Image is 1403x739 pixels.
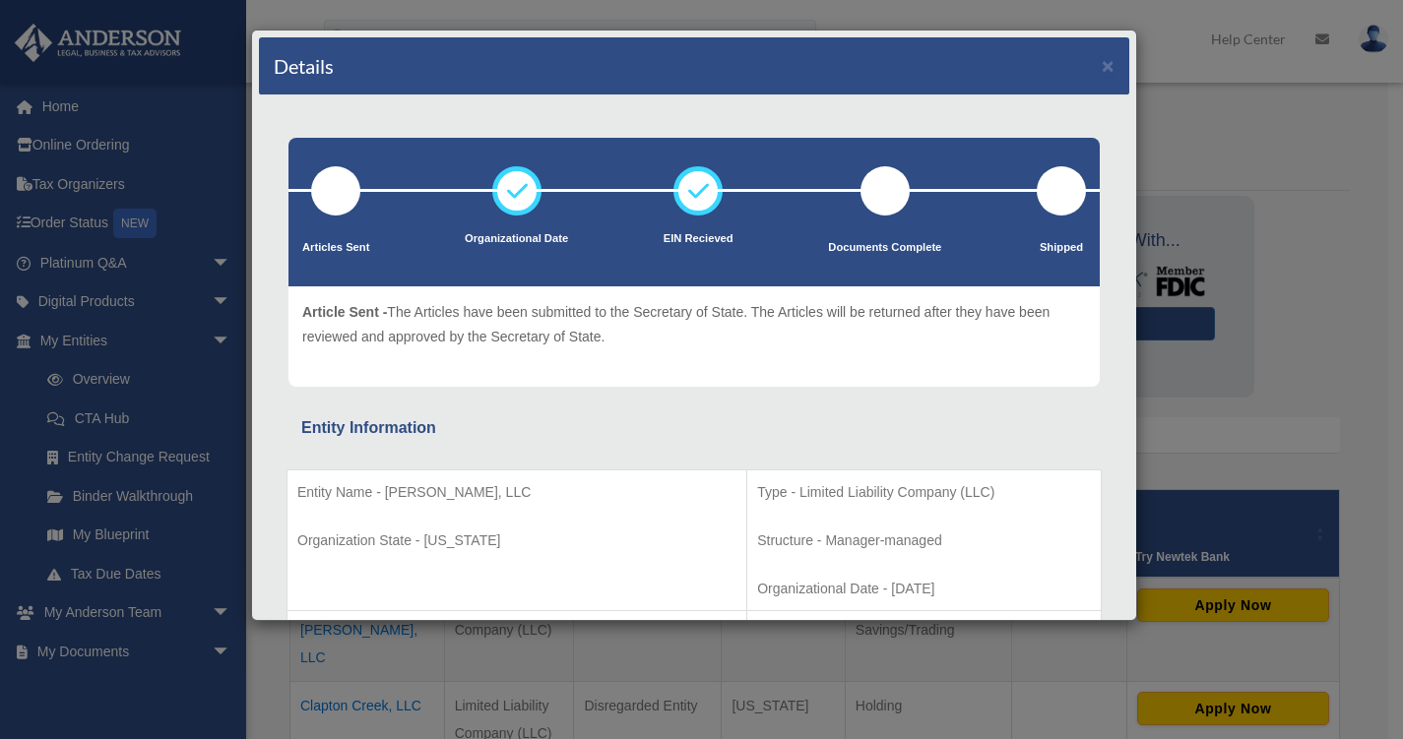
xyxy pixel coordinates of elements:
[664,229,733,249] p: EIN Recieved
[302,238,369,258] p: Articles Sent
[302,304,387,320] span: Article Sent -
[757,480,1091,505] p: Type - Limited Liability Company (LLC)
[757,528,1091,553] p: Structure - Manager-managed
[465,229,568,249] p: Organizational Date
[757,577,1091,601] p: Organizational Date - [DATE]
[1037,238,1086,258] p: Shipped
[274,52,334,80] h4: Details
[302,300,1086,348] p: The Articles have been submitted to the Secretary of State. The Articles will be returned after t...
[828,238,941,258] p: Documents Complete
[1102,55,1115,76] button: ×
[301,414,1087,442] div: Entity Information
[297,480,736,505] p: Entity Name - [PERSON_NAME], LLC
[297,528,736,553] p: Organization State - [US_STATE]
